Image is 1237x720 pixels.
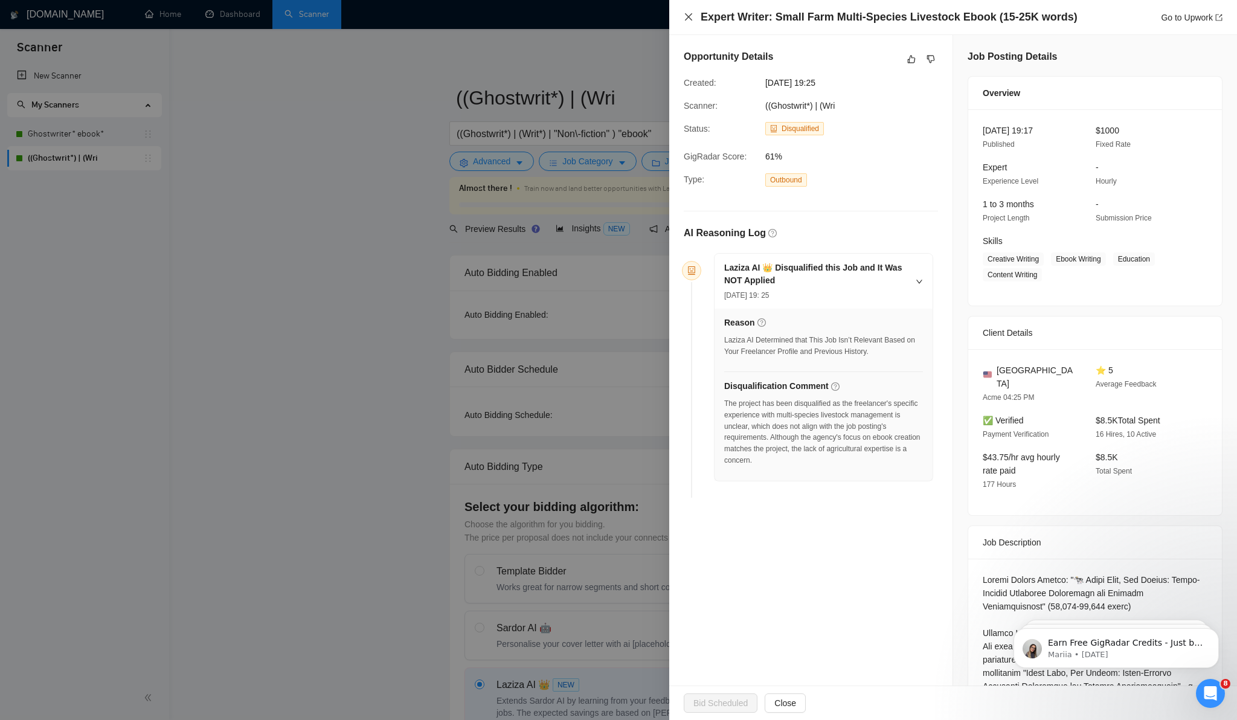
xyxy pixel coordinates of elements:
[983,393,1034,402] span: Acme 04:25 PM
[684,50,773,64] h5: Opportunity Details
[1215,14,1223,21] span: export
[983,480,1016,489] span: 177 Hours
[997,364,1076,390] span: [GEOGRAPHIC_DATA]
[701,10,1078,25] h4: Expert Writer: Small Farm Multi-Species Livestock Ebook (15-25K words)
[983,268,1042,281] span: Content Writing
[684,12,693,22] span: close
[724,398,923,466] div: The project has been disqualified as the freelancer's specific experience with multi-species live...
[684,124,710,133] span: Status:
[1096,177,1117,185] span: Hourly
[983,214,1029,222] span: Project Length
[1096,140,1131,149] span: Fixed Rate
[1221,679,1230,689] span: 8
[927,54,935,64] span: dislike
[765,173,807,187] span: Outbound
[724,291,769,300] span: [DATE] 19: 25
[983,236,1003,246] span: Skills
[684,152,747,161] span: GigRadar Score:
[995,603,1237,687] iframe: Intercom notifications message
[1096,199,1099,209] span: -
[724,335,923,358] div: Laziza AI Determined that This Job Isn’t Relevant Based on Your Freelancer Profile and Previous H...
[1096,430,1156,439] span: 16 Hires, 10 Active
[983,526,1207,559] div: Job Description
[983,452,1060,475] span: $43.75/hr avg hourly rate paid
[983,140,1015,149] span: Published
[1096,126,1119,135] span: $1000
[765,150,946,163] span: 61%
[765,76,946,89] span: [DATE] 19:25
[1096,214,1152,222] span: Submission Price
[907,54,916,64] span: like
[724,262,908,287] h5: Laziza AI 👑 Disqualified this Job and It Was NOT Applied
[684,12,693,22] button: Close
[1161,13,1223,22] a: Go to Upworkexport
[1096,452,1118,462] span: $8.5K
[770,125,777,132] span: robot
[983,317,1207,349] div: Client Details
[765,101,835,111] span: ((Ghostwrit*) | (Wri
[983,370,992,379] img: 🇺🇸
[684,226,766,240] h5: AI Reasoning Log
[687,266,696,275] span: robot
[983,126,1033,135] span: [DATE] 19:17
[774,696,796,710] span: Close
[983,199,1034,209] span: 1 to 3 months
[1096,162,1099,172] span: -
[904,52,919,66] button: like
[924,52,938,66] button: dislike
[684,101,718,111] span: Scanner:
[684,78,716,88] span: Created:
[916,278,923,285] span: right
[757,318,766,327] span: question-circle
[831,382,840,391] span: question-circle
[724,317,755,329] h5: Reason
[768,229,777,237] span: question-circle
[1096,467,1132,475] span: Total Spent
[983,162,1007,172] span: Expert
[968,50,1057,64] h5: Job Posting Details
[983,177,1038,185] span: Experience Level
[684,175,704,184] span: Type:
[782,124,819,133] span: Disqualified
[1096,416,1160,425] span: $8.5K Total Spent
[983,416,1024,425] span: ✅ Verified
[983,430,1049,439] span: Payment Verification
[1096,365,1113,375] span: ⭐ 5
[724,380,829,393] h5: Disqualification Comment
[1113,252,1155,266] span: Education
[983,86,1020,100] span: Overview
[1196,679,1225,708] iframe: Intercom live chat
[983,252,1044,266] span: Creative Writing
[765,693,806,713] button: Close
[1051,252,1105,266] span: Ebook Writing
[1096,380,1157,388] span: Average Feedback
